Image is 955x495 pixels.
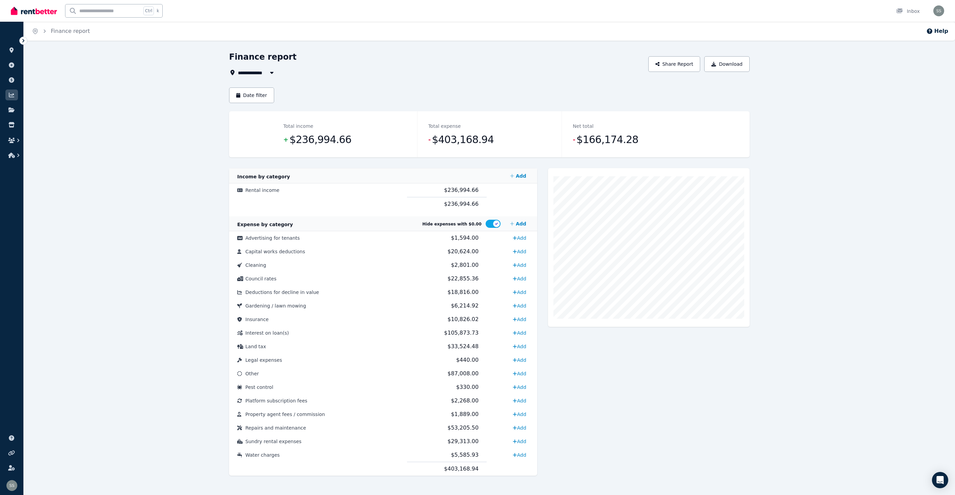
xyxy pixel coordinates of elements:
[444,187,479,193] span: $236,994.66
[510,436,529,447] a: Add
[456,357,479,363] span: $440.00
[576,133,638,146] span: $166,174.28
[510,382,529,393] a: Add
[510,300,529,311] a: Add
[451,235,479,241] span: $1,594.00
[245,439,302,444] span: Sundry rental expenses
[444,201,479,207] span: $236,994.66
[573,135,575,144] span: -
[451,397,479,404] span: $2,268.00
[510,246,529,257] a: Add
[451,411,479,417] span: $1,889.00
[456,384,479,390] span: $330.00
[51,28,90,34] a: Finance report
[245,330,289,336] span: Interest on loan(s)
[447,343,479,350] span: $33,524.48
[510,450,529,460] a: Add
[289,133,351,146] span: $236,994.66
[245,187,279,193] span: Rental income
[11,6,57,16] img: RentBetter
[510,328,529,338] a: Add
[510,233,529,243] a: Add
[245,425,306,431] span: Repairs and maintenance
[447,248,479,255] span: $20,624.00
[510,395,529,406] a: Add
[510,355,529,365] a: Add
[245,249,305,254] span: Capital works deductions
[510,314,529,325] a: Add
[932,472,948,488] div: Open Intercom Messenger
[933,5,944,16] img: Shiva Sapkota
[283,122,313,130] dt: Total income
[507,217,529,231] a: Add
[451,452,479,458] span: $5,585.93
[229,52,297,62] h1: Finance report
[143,6,154,15] span: Ctrl
[245,290,319,295] span: Deductions for decline in value
[157,8,159,14] span: k
[428,135,431,144] span: -
[510,409,529,420] a: Add
[447,424,479,431] span: $53,205.50
[447,316,479,322] span: $10,826.02
[245,317,269,322] span: Insurance
[245,235,300,241] span: Advertising for tenants
[451,262,479,268] span: $2,801.00
[510,273,529,284] a: Add
[229,87,274,103] button: Date filter
[447,289,479,295] span: $18,816.00
[283,135,288,144] span: +
[245,412,325,417] span: Property agent fees / commission
[237,174,290,179] span: Income by category
[245,384,273,390] span: Pest control
[573,122,593,130] dt: Net total
[6,480,17,491] img: Shiva Sapkota
[444,330,479,336] span: $105,873.73
[245,398,307,403] span: Platform subscription fees
[245,452,280,458] span: Water charges
[510,422,529,433] a: Add
[428,122,461,130] dt: Total expense
[926,27,948,35] button: Help
[447,370,479,377] span: $87,008.00
[245,357,282,363] span: Legal expenses
[245,344,266,349] span: Land tax
[507,169,529,183] a: Add
[24,22,98,41] nav: Breadcrumb
[245,303,306,309] span: Gardening / lawn mowing
[510,287,529,298] a: Add
[444,466,479,472] span: $403,168.94
[447,275,479,282] span: $22,855.36
[451,302,479,309] span: $6,214.92
[245,371,259,376] span: Other
[237,222,293,227] span: Expense by category
[510,260,529,271] a: Add
[245,276,277,281] span: Council rates
[422,222,481,226] span: Hide expenses with $0.00
[896,8,920,15] div: Inbox
[245,262,266,268] span: Cleaning
[432,133,494,146] span: $403,168.94
[510,368,529,379] a: Add
[447,438,479,444] span: $29,313.00
[704,56,750,72] button: Download
[648,56,700,72] button: Share Report
[510,341,529,352] a: Add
